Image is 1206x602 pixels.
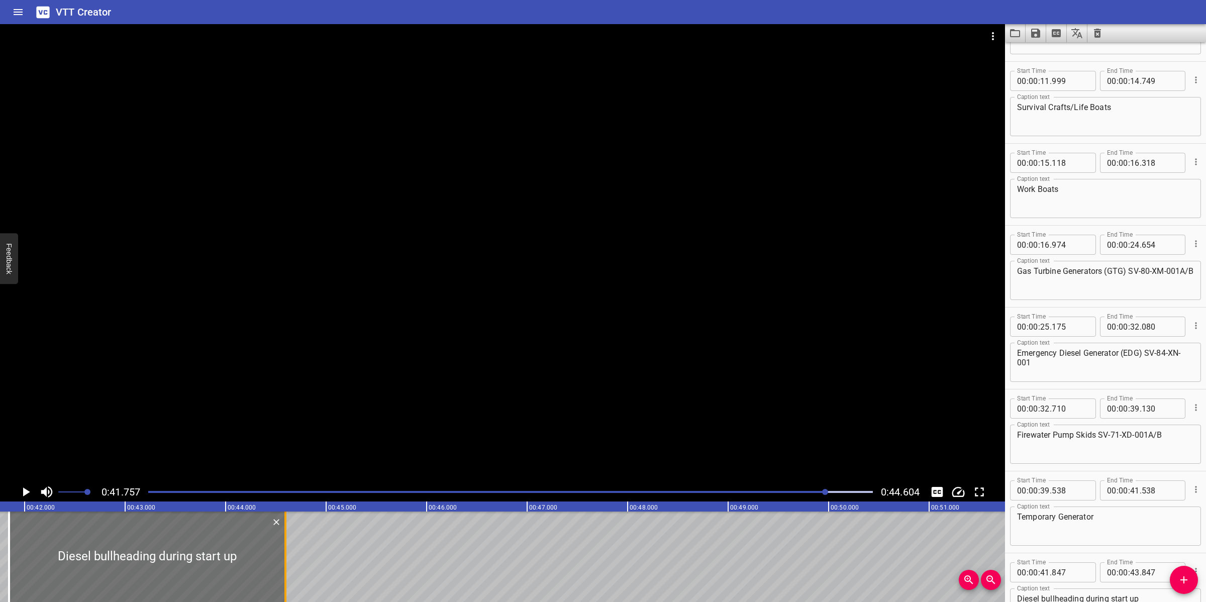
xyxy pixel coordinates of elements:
span: : [1027,71,1029,91]
h6: VTT Creator [56,4,112,20]
text: 00:50.000 [831,504,859,511]
span: Set video volume [84,489,90,495]
div: Cue Options [1189,394,1201,421]
input: 41 [1130,480,1140,500]
span: . [1140,562,1142,582]
span: : [1128,153,1130,173]
input: 00 [1029,317,1038,337]
span: . [1050,153,1052,173]
span: : [1117,317,1119,337]
div: Cue Options [1189,558,1201,584]
button: Delete [270,516,283,529]
button: Cue Options [1189,155,1202,168]
input: 00 [1107,317,1117,337]
input: 00 [1107,235,1117,255]
input: 15 [1040,153,1050,173]
textarea: Work Boats [1017,184,1194,213]
span: . [1050,562,1052,582]
button: Zoom Out [981,570,1001,590]
button: Cue Options [1189,237,1202,250]
input: 25 [1040,317,1050,337]
input: 16 [1130,153,1140,173]
input: 00 [1107,71,1117,91]
input: 175 [1052,317,1088,337]
button: Play/Pause [16,482,35,501]
input: 00 [1017,153,1027,173]
input: 080 [1142,317,1178,337]
button: Zoom In [959,570,979,590]
text: 00:47.000 [529,504,557,511]
input: 00 [1017,71,1027,91]
span: : [1038,480,1040,500]
button: Cue Options [1189,319,1202,332]
span: . [1140,235,1142,255]
input: 847 [1142,562,1178,582]
span: . [1140,480,1142,500]
button: Cue Options [1189,73,1202,86]
span: . [1140,398,1142,419]
input: 00 [1107,153,1117,173]
textarea: Survival Crafts/Life Boats [1017,103,1194,131]
button: Translate captions [1067,24,1087,42]
input: 14 [1130,71,1140,91]
input: 999 [1052,71,1088,91]
input: 710 [1052,398,1088,419]
textarea: Temporary Generator [1017,512,1194,541]
button: Extract captions from video [1046,24,1067,42]
span: : [1027,480,1029,500]
button: Clear captions [1087,24,1108,42]
div: Cue Options [1189,67,1201,93]
input: 24 [1130,235,1140,255]
input: 00 [1119,235,1128,255]
text: 00:46.000 [429,504,457,511]
input: 00 [1119,480,1128,500]
div: Cue Options [1189,231,1201,257]
input: 00 [1119,317,1128,337]
input: 00 [1017,398,1027,419]
span: : [1038,235,1040,255]
input: 00 [1017,480,1027,500]
div: Delete Cue [270,516,281,529]
input: 130 [1142,398,1178,419]
input: 00 [1107,398,1117,419]
span: Current Time [102,486,140,498]
span: : [1117,71,1119,91]
button: Cue Options [1189,401,1202,414]
input: 00 [1029,235,1038,255]
span: : [1038,317,1040,337]
span: : [1117,562,1119,582]
input: 00 [1017,235,1027,255]
input: 318 [1142,153,1178,173]
input: 00 [1107,480,1117,500]
input: 00 [1029,71,1038,91]
textarea: Emergency Diesel Generator (EDG) SV-84-XN-001 [1017,348,1194,377]
div: Cue Options [1189,476,1201,503]
input: 32 [1130,317,1140,337]
input: 749 [1142,71,1178,91]
input: 00 [1119,71,1128,91]
input: 00 [1119,398,1128,419]
div: Play progress [148,491,873,493]
text: 00:48.000 [630,504,658,511]
input: 11 [1040,71,1050,91]
input: 974 [1052,235,1088,255]
input: 00 [1119,153,1128,173]
span: 0:44.604 [881,486,920,498]
input: 00 [1029,562,1038,582]
input: 847 [1052,562,1088,582]
span: : [1027,398,1029,419]
text: 00:49.000 [730,504,758,511]
span: : [1027,235,1029,255]
svg: Save captions to file [1030,27,1042,39]
span: . [1140,317,1142,337]
input: 41 [1040,562,1050,582]
input: 39 [1130,398,1140,419]
span: : [1128,562,1130,582]
button: Change Playback Speed [949,482,968,501]
input: 32 [1040,398,1050,419]
button: Add Cue [1170,566,1198,594]
button: Load captions from file [1005,24,1026,42]
input: 00 [1017,562,1027,582]
span: . [1050,398,1052,419]
button: Toggle captions [928,482,947,501]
